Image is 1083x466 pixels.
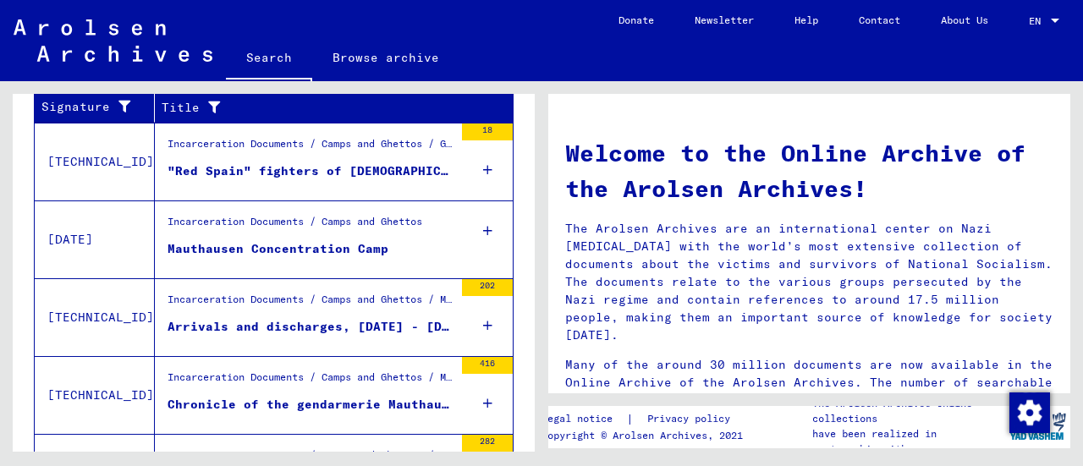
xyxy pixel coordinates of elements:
div: "Red Spain" fighters of [DEMOGRAPHIC_DATA] citizenship in [GEOGRAPHIC_DATA] and [GEOGRAPHIC_DATA]... [168,162,454,180]
div: | [541,410,750,428]
div: Zustimmung ändern [1009,392,1049,432]
div: Arrivals and discharges, [DATE] - [DATE] [168,318,454,336]
h1: Welcome to the Online Archive of the Arolsen Archives! [565,135,1053,206]
p: The Arolsen Archives are an international center on Nazi [MEDICAL_DATA] with the world’s most ext... [565,220,1053,344]
a: Privacy policy [634,410,750,428]
img: Zustimmung ändern [1009,392,1050,433]
div: Incarceration Documents / Camps and Ghettos / Mauthausen Concentration Camp / General Information... [168,292,454,315]
div: Signature [41,94,154,121]
div: Incarceration Documents / Camps and Ghettos / Mauthausen Concentration Camp / General Information... [168,370,454,393]
div: 282 [462,435,513,452]
div: 416 [462,357,513,374]
p: Many of the around 30 million documents are now available in the Online Archive of the Arolsen Ar... [565,356,1053,409]
img: yv_logo.png [1006,405,1069,447]
a: Legal notice [541,410,626,428]
p: have been realized in partnership with [812,426,1005,457]
img: Arolsen_neg.svg [14,19,212,62]
td: [TECHNICAL_ID] [35,356,155,434]
div: Mauthausen Concentration Camp [168,240,388,258]
p: Copyright © Arolsen Archives, 2021 [541,428,750,443]
mat-select-trigger: EN [1029,14,1041,27]
a: Browse archive [312,37,459,78]
div: Incarceration Documents / Camps and Ghettos [168,214,422,238]
div: Chronicle of the gendarmerie Mauthausen and correspondence; reports, correspondence and statement... [168,396,454,414]
td: [TECHNICAL_ID] [35,278,155,356]
p: The Arolsen Archives online collections [812,396,1005,426]
div: Title [162,94,492,121]
div: Incarceration Documents / Camps and Ghettos / General Information / "Reichssicherheitshauptamt" /... [168,136,454,160]
a: Search [226,37,312,81]
div: Title [162,99,471,117]
div: Signature [41,98,133,116]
